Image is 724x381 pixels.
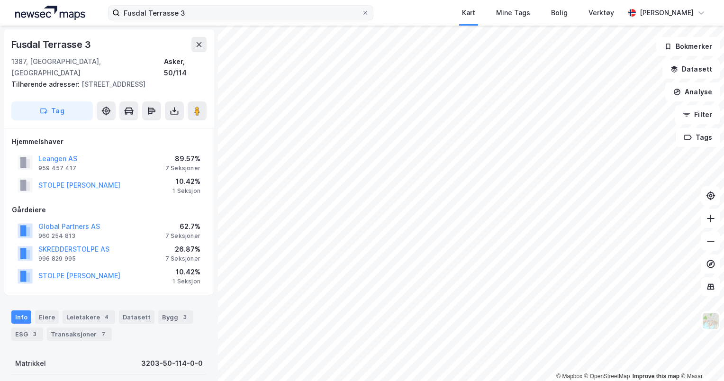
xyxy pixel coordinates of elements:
div: Gårdeiere [12,204,206,216]
div: 7 Seksjoner [165,164,200,172]
div: 7 Seksjoner [165,255,200,263]
div: 960 254 813 [38,232,75,240]
a: OpenStreetMap [584,373,630,380]
div: 3203-50-114-0-0 [141,358,203,369]
img: logo.a4113a55bc3d86da70a041830d287a7e.svg [15,6,85,20]
div: 959 457 417 [38,164,76,172]
div: Transaksjoner [47,327,112,341]
a: Mapbox [556,373,582,380]
div: 7 [99,329,108,339]
iframe: Chat Widget [677,336,724,381]
div: Verktøy [588,7,614,18]
div: 1 Seksjon [172,187,200,195]
div: Bygg [158,310,193,324]
button: Datasett [662,60,720,79]
div: Asker, 50/114 [164,56,207,79]
div: [STREET_ADDRESS] [11,79,199,90]
div: [PERSON_NAME] [640,7,694,18]
input: Søk på adresse, matrikkel, gårdeiere, leietakere eller personer [120,6,362,20]
div: Hjemmelshaver [12,136,206,147]
div: 3 [180,312,190,322]
div: 89.57% [165,153,200,164]
div: Bolig [551,7,568,18]
div: 4 [102,312,111,322]
button: Filter [675,105,720,124]
div: 1 Seksjon [172,278,200,285]
div: 1387, [GEOGRAPHIC_DATA], [GEOGRAPHIC_DATA] [11,56,164,79]
button: Tags [676,128,720,147]
div: 7 Seksjoner [165,232,200,240]
div: Fusdal Terrasse 3 [11,37,93,52]
div: Datasett [119,310,154,324]
div: 10.42% [172,266,200,278]
div: 996 829 995 [38,255,76,263]
div: Leietakere [63,310,115,324]
span: Tilhørende adresser: [11,80,81,88]
button: Tag [11,101,93,120]
div: Mine Tags [496,7,530,18]
div: Matrikkel [15,358,46,369]
div: ESG [11,327,43,341]
div: Info [11,310,31,324]
div: 62.7% [165,221,200,232]
img: Z [702,312,720,330]
div: Eiere [35,310,59,324]
div: Kart [462,7,475,18]
a: Improve this map [633,373,679,380]
button: Analyse [665,82,720,101]
div: 26.87% [165,244,200,255]
div: 3 [30,329,39,339]
div: 10.42% [172,176,200,187]
button: Bokmerker [656,37,720,56]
